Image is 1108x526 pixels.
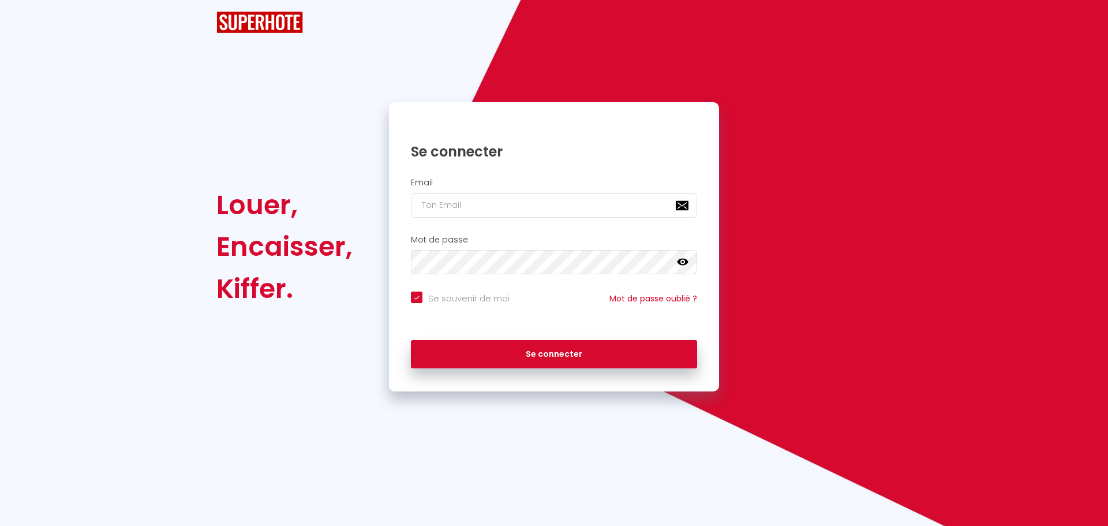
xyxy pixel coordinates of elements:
[411,193,697,218] input: Ton Email
[609,293,697,304] a: Mot de passe oublié ?
[411,340,697,369] button: Se connecter
[9,5,44,39] button: Ouvrir le widget de chat LiveChat
[411,178,697,188] h2: Email
[411,143,697,161] h1: Se connecter
[216,226,353,267] div: Encaisser,
[411,235,697,245] h2: Mot de passe
[216,12,303,33] img: SuperHote logo
[216,268,353,309] div: Kiffer.
[216,184,353,226] div: Louer,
